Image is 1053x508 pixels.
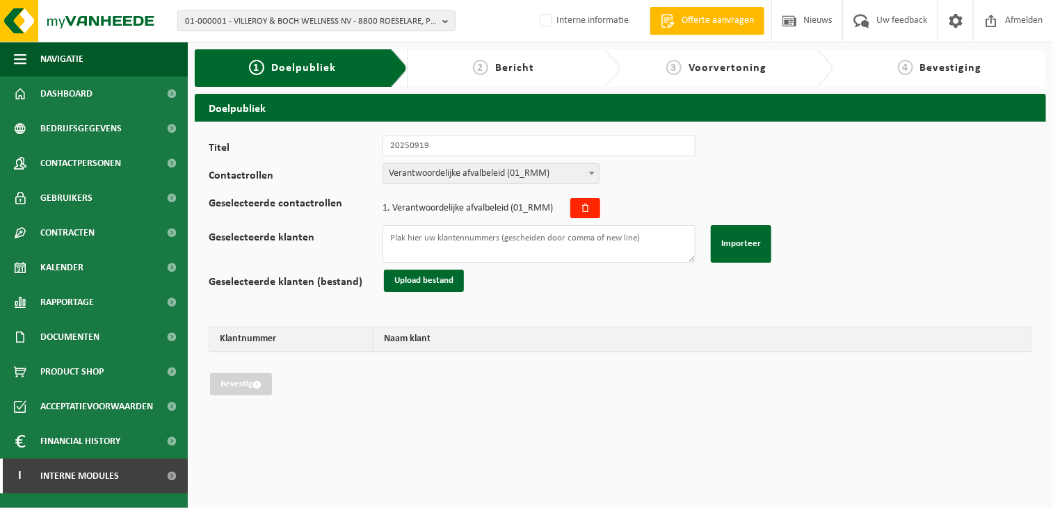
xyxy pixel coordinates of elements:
span: Rapportage [40,285,94,320]
span: 1 [383,203,387,213]
span: Doelpubliek [271,63,336,74]
span: Bedrijfsgegevens [40,111,122,146]
label: Contactrollen [209,170,383,184]
th: Naam klant [373,327,1031,352]
span: Product Shop [40,354,104,389]
span: 4 [898,60,913,75]
span: Offerte aanvragen [678,14,757,28]
span: Contactpersonen [40,146,121,181]
label: Geselecteerde klanten (bestand) [209,277,383,292]
span: Bevestiging [920,63,982,74]
span: Kalender [40,250,83,285]
span: Bericht [495,63,534,74]
label: Titel [209,142,383,156]
span: Contracten [40,215,95,250]
span: Interne modules [40,459,119,493]
span: Documenten [40,320,99,354]
span: Voorvertoning [689,63,766,74]
span: Dashboard [40,76,93,111]
span: Gebruikers [40,181,93,215]
label: Geselecteerde klanten [209,232,383,263]
span: 01-000001 - VILLEROY & BOCH WELLNESS NV - 8800 ROESELARE, POPULIERSTRAAT 1 [185,11,437,32]
span: . Verantwoordelijke afvalbeleid (01_RMM) [383,204,553,213]
span: 2 [473,60,488,75]
button: Importeer [711,225,771,263]
a: Offerte aanvragen [650,7,764,35]
span: Financial History [40,424,120,459]
span: 1 [249,60,264,75]
button: 01-000001 - VILLEROY & BOCH WELLNESS NV - 8800 ROESELARE, POPULIERSTRAAT 1 [177,10,456,31]
label: Geselecteerde contactrollen [209,198,383,218]
button: Bevestig [210,373,272,395]
button: Upload bestand [384,270,464,292]
span: Verantwoordelijke afvalbeleid (01_RMM) [383,164,599,183]
span: Navigatie [40,42,83,76]
th: Klantnummer [209,327,373,352]
h2: Doelpubliek [195,94,1046,121]
span: 3 [666,60,682,75]
label: Interne informatie [537,10,629,31]
span: Verantwoordelijke afvalbeleid (01_RMM) [383,163,600,184]
span: Acceptatievoorwaarden [40,389,153,424]
span: I [14,459,26,493]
